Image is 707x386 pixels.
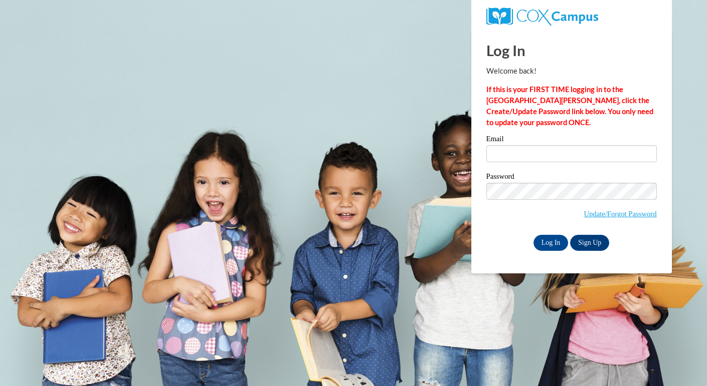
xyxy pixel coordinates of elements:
[486,85,653,127] strong: If this is your FIRST TIME logging in to the [GEOGRAPHIC_DATA][PERSON_NAME], click the Create/Upd...
[486,40,657,61] h1: Log In
[486,8,598,26] img: COX Campus
[486,135,657,145] label: Email
[486,66,657,77] p: Welcome back!
[486,12,598,20] a: COX Campus
[584,210,656,218] a: Update/Forgot Password
[570,235,609,251] a: Sign Up
[486,173,657,183] label: Password
[534,235,569,251] input: Log In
